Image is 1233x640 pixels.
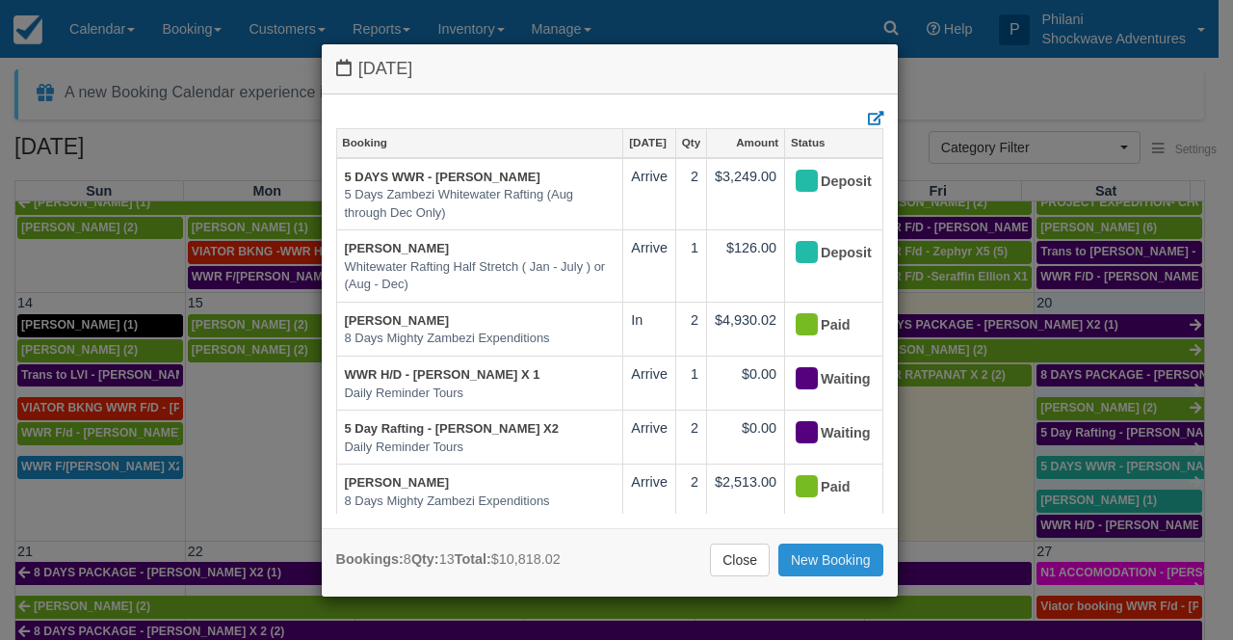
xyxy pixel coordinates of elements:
td: 2 [675,302,706,356]
td: 2 [675,158,706,230]
em: 8 Days Mighty Zambezi Expenditions [345,493,616,511]
a: Status [785,129,881,156]
a: [DATE] [623,129,675,156]
td: 1 [675,356,706,410]
h4: [DATE] [336,59,883,79]
td: In [623,302,676,356]
td: 2 [675,465,706,519]
a: [PERSON_NAME] [345,475,450,490]
td: $4,930.02 [707,302,785,356]
a: New Booking [778,544,883,576]
div: Waiting [793,418,857,449]
td: Arrive [623,356,676,410]
em: 8 Days Mighty Zambezi Expenditions [345,330,616,348]
td: 1 [675,230,706,303]
div: Deposit [793,167,857,198]
div: Paid [793,310,857,341]
td: Arrive [623,158,676,230]
div: 8 13 $10,818.02 [336,549,561,570]
td: $126.00 [707,230,785,303]
div: Deposit [793,238,857,269]
a: Qty [676,129,706,156]
td: $3,249.00 [707,158,785,230]
td: $0.00 [707,356,785,410]
td: $0.00 [707,411,785,465]
em: 5 Days Zambezi Whitewater Rafting (Aug through Dec Only) [345,186,616,222]
a: Close [710,544,770,576]
strong: Qty: [411,551,439,567]
td: $2,513.00 [707,465,785,519]
a: Amount [707,129,784,156]
a: [PERSON_NAME] [345,313,450,328]
em: Daily Reminder Tours [345,439,616,457]
a: 5 Day Rafting - [PERSON_NAME] X2 [345,421,559,436]
div: Waiting [793,364,857,395]
td: Arrive [623,230,676,303]
strong: Bookings: [336,551,404,567]
a: WWR H/D - [PERSON_NAME] X 1 [345,367,540,382]
a: Booking [337,129,623,156]
a: [PERSON_NAME] [345,241,450,255]
em: Daily Reminder Tours [345,385,616,403]
a: 5 DAYS WWR - [PERSON_NAME] [345,170,540,184]
strong: Total: [455,551,491,567]
td: 2 [675,411,706,465]
div: Paid [793,472,857,503]
em: Whitewater Rafting Half Stretch ( Jan - July ) or (Aug - Dec) [345,258,616,294]
td: Arrive [623,411,676,465]
td: Arrive [623,465,676,519]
